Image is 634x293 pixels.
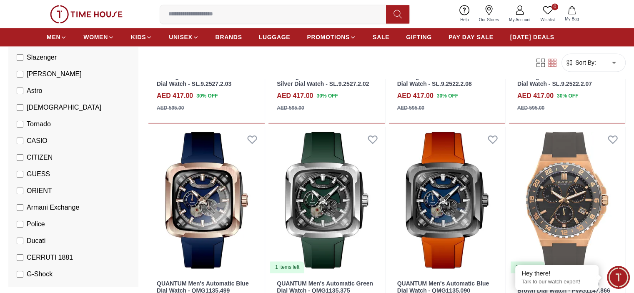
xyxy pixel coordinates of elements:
[47,30,67,45] a: MEN
[277,91,313,101] h4: AED 417.00
[517,73,615,87] a: Slazenger Men's Multifunction Blue Dial Watch - SL.9.2522.2.07
[307,30,356,45] a: PROMOTIONS
[509,127,625,273] a: Quantum Men's Chronograph Brown Dial Watch - PWG1147.8662 items left
[406,33,432,41] span: GIFTING
[17,238,23,244] input: Ducati
[521,269,592,278] div: Hey there!
[510,30,554,45] a: [DATE] DEALS
[216,30,242,45] a: BRANDS
[307,33,350,41] span: PROMOTIONS
[574,58,596,67] span: Sort By:
[474,3,504,25] a: Our Stores
[27,169,50,179] span: GUESS
[27,119,51,129] span: Tornado
[406,30,432,45] a: GIFTING
[27,136,48,146] span: CASIO
[607,266,630,289] div: Chat Widget
[437,92,458,100] span: 30 % OFF
[509,127,625,273] img: Quantum Men's Chronograph Brown Dial Watch - PWG1147.866
[50,5,123,23] img: ...
[457,17,472,23] span: Help
[517,104,544,112] div: AED 595.00
[561,16,582,22] span: My Bag
[476,17,502,23] span: Our Stores
[27,236,45,246] span: Ducati
[17,204,23,211] input: Armani Exchange
[17,88,23,94] input: Astro
[511,261,545,273] div: 2 items left
[131,30,152,45] a: KIDS
[17,71,23,78] input: [PERSON_NAME]
[27,86,42,96] span: Astro
[557,92,578,100] span: 30 % OFF
[27,186,52,196] span: ORIENT
[27,53,57,63] span: Slazenger
[551,3,558,10] span: 0
[157,104,184,112] div: AED 595.00
[373,33,389,41] span: SALE
[27,153,53,163] span: CITIZEN
[268,127,385,273] img: QUANTUM Men's Automatic Green Dial Watch - QMG1135.375
[316,92,338,100] span: 30 % OFF
[17,104,23,111] input: [DEMOGRAPHIC_DATA]
[169,33,192,41] span: UNISEX
[449,33,494,41] span: PAY DAY SALE
[17,138,23,144] input: CASIO
[449,30,494,45] a: PAY DAY SALE
[389,127,505,273] img: QUANTUM Men's Automatic Blue Dial Watch - QMG1135.090
[216,33,242,41] span: BRANDS
[17,271,23,278] input: G-Shock
[131,33,146,41] span: KIDS
[455,3,474,25] a: Help
[536,3,560,25] a: 0Wishlist
[277,104,304,112] div: AED 595.00
[27,203,79,213] span: Armani Exchange
[397,104,424,112] div: AED 595.00
[560,4,584,24] button: My Bag
[17,254,23,261] input: CERRUTI 1881
[565,58,596,67] button: Sort By:
[17,171,23,178] input: GUESS
[83,30,114,45] a: WOMEN
[506,17,534,23] span: My Account
[397,73,494,87] a: Slazenger Men's Multifunction Red Dial Watch - SL.9.2522.2.08
[148,127,265,273] img: QUANTUM Men's Automatic Blue Dial Watch - QMG1135.499
[521,278,592,285] p: Talk to our watch expert!
[270,261,304,273] div: 1 items left
[157,91,193,101] h4: AED 417.00
[510,33,554,41] span: [DATE] DEALS
[277,73,369,87] a: Slazenger Men's Multifunction Silver Dial Watch - SL.9.2527.2.02
[27,269,53,279] span: G-Shock
[196,92,218,100] span: 30 % OFF
[169,30,198,45] a: UNISEX
[27,69,82,79] span: [PERSON_NAME]
[17,221,23,228] input: Police
[27,103,101,113] span: [DEMOGRAPHIC_DATA]
[268,127,385,273] a: QUANTUM Men's Automatic Green Dial Watch - QMG1135.3751 items left
[397,91,434,101] h4: AED 417.00
[83,33,108,41] span: WOMEN
[259,33,291,41] span: LUGGAGE
[17,188,23,194] input: ORIENT
[157,73,255,87] a: Slazenger Men's Multifunction Blue Dial Watch - SL.9.2527.2.03
[17,121,23,128] input: Tornado
[517,91,554,101] h4: AED 417.00
[537,17,558,23] span: Wishlist
[259,30,291,45] a: LUGGAGE
[27,219,45,229] span: Police
[27,253,73,263] span: CERRUTI 1881
[373,30,389,45] a: SALE
[47,33,60,41] span: MEN
[17,154,23,161] input: CITIZEN
[17,54,23,61] input: Slazenger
